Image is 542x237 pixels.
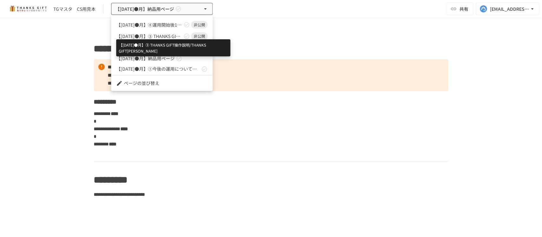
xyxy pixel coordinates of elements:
[116,33,182,40] span: 【[DATE]●月】➂ THANKS GIFT操作説明/THANKS GIFT[PERSON_NAME]
[116,66,200,72] span: 【[DATE]●月】①今後の運用についてのご案内/THANKS GIFTキックオフMTG
[191,33,208,39] span: 非公開
[116,55,175,62] span: 【[DATE]●月】納品用ページ
[116,22,182,28] span: 【[DATE]●月】④運用開始後1回目 振り返りMTG
[191,22,208,28] span: 非公開
[191,45,208,50] span: 非公開
[116,44,182,51] span: 【[DATE]●月】②各種検討項目のすり合わせ/ THANKS GIFTキックオフMTG
[111,78,213,88] li: ページの並び替え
